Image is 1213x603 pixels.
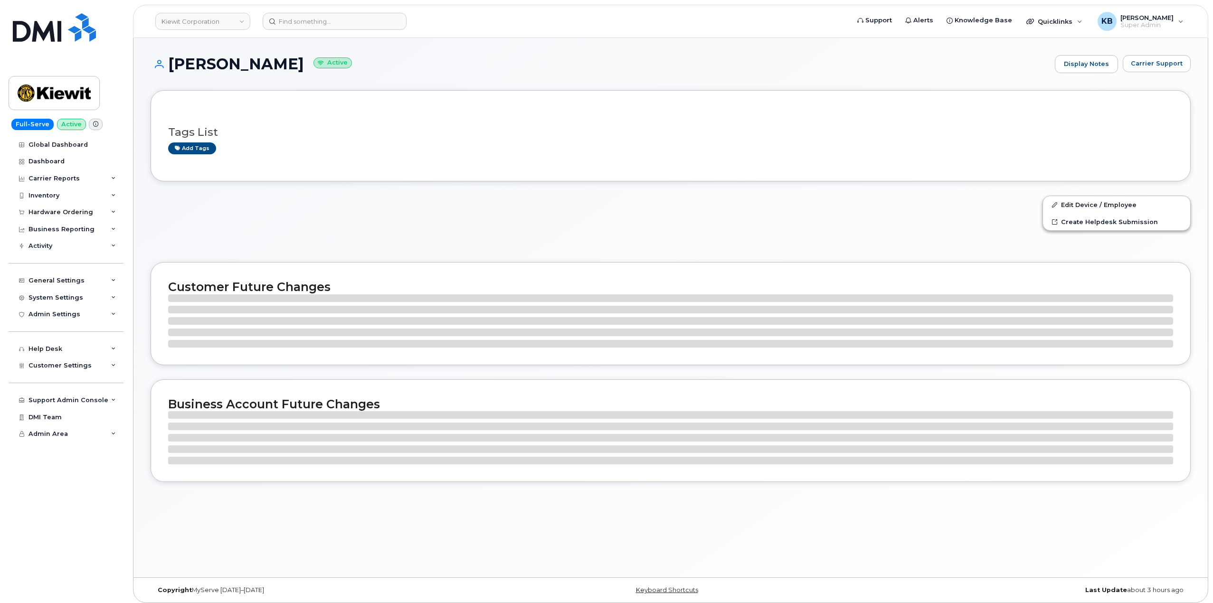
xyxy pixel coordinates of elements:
[1055,55,1118,73] a: Display Notes
[313,57,352,68] small: Active
[168,280,1173,294] h2: Customer Future Changes
[1085,586,1127,594] strong: Last Update
[151,586,497,594] div: MyServe [DATE]–[DATE]
[844,586,1191,594] div: about 3 hours ago
[168,397,1173,411] h2: Business Account Future Changes
[168,126,1173,138] h3: Tags List
[1043,196,1190,213] a: Edit Device / Employee
[151,56,1050,72] h1: [PERSON_NAME]
[636,586,698,594] a: Keyboard Shortcuts
[168,142,216,154] a: Add tags
[1123,55,1191,72] button: Carrier Support
[1131,59,1183,68] span: Carrier Support
[158,586,192,594] strong: Copyright
[1043,213,1190,230] a: Create Helpdesk Submission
